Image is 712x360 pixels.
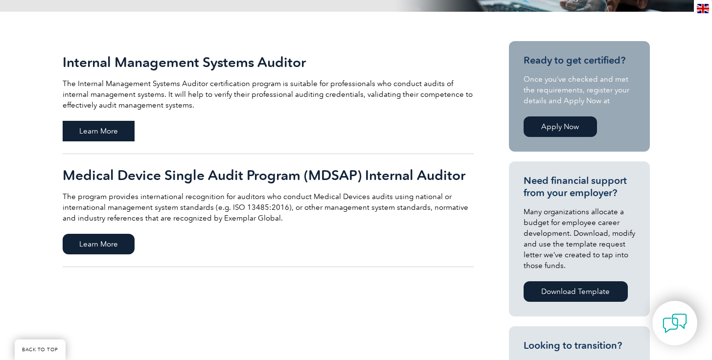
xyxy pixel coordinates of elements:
p: Once you’ve checked and met the requirements, register your details and Apply Now at [524,74,635,106]
h3: Ready to get certified? [524,54,635,67]
a: Download Template [524,281,628,302]
h3: Looking to transition? [524,339,635,352]
p: The program provides international recognition for auditors who conduct Medical Devices audits us... [63,191,474,224]
h2: Internal Management Systems Auditor [63,54,474,70]
img: en [697,4,709,13]
p: Many organizations allocate a budget for employee career development. Download, modify and use th... [524,206,635,271]
h3: Need financial support from your employer? [524,175,635,199]
a: BACK TO TOP [15,339,66,360]
a: Medical Device Single Audit Program (MDSAP) Internal Auditor The program provides international r... [63,154,474,267]
span: Learn More [63,234,135,254]
img: contact-chat.png [663,311,687,336]
span: Learn More [63,121,135,141]
a: Internal Management Systems Auditor The Internal Management Systems Auditor certification program... [63,41,474,154]
p: The Internal Management Systems Auditor certification program is suitable for professionals who c... [63,78,474,111]
h2: Medical Device Single Audit Program (MDSAP) Internal Auditor [63,167,474,183]
a: Apply Now [524,116,597,137]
